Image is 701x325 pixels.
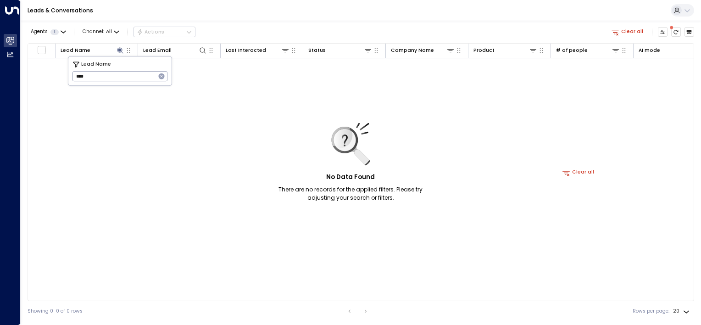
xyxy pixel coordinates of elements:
[143,46,172,55] div: Lead Email
[308,46,373,55] div: Status
[391,46,455,55] div: Company Name
[344,306,372,317] nav: pagination navigation
[106,29,112,34] span: All
[134,27,195,38] button: Actions
[639,46,660,55] div: AI mode
[658,27,668,37] button: Customize
[61,46,90,55] div: Lead Name
[28,6,93,14] a: Leads & Conversations
[81,61,111,68] span: Lead Name
[50,29,59,35] span: 1
[80,27,122,37] span: Channel:
[633,308,669,315] label: Rows per page:
[137,29,165,35] div: Actions
[226,46,266,55] div: Last Interacted
[80,27,122,37] button: Channel:All
[28,27,68,37] button: Agents1
[37,45,46,54] span: Toggle select all
[308,46,326,55] div: Status
[143,46,207,55] div: Lead Email
[473,46,538,55] div: Product
[226,46,290,55] div: Last Interacted
[28,308,83,315] div: Showing 0-0 of 0 rows
[265,185,437,202] p: There are no records for the applied filters. Please try adjusting your search or filters.
[673,306,691,317] div: 20
[671,27,681,37] span: There are new threads available. Refresh the grid to view the latest updates.
[609,27,646,37] button: Clear all
[556,46,588,55] div: # of people
[556,46,620,55] div: # of people
[473,46,495,55] div: Product
[391,46,434,55] div: Company Name
[684,27,695,37] button: Archived Leads
[31,29,48,34] span: Agents
[134,27,195,38] div: Button group with a nested menu
[326,173,375,182] h5: No Data Found
[560,168,597,177] button: Clear all
[61,46,125,55] div: Lead Name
